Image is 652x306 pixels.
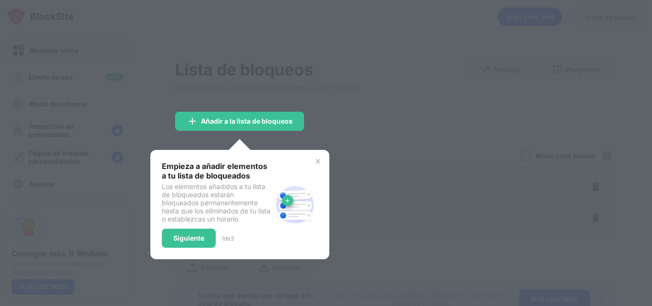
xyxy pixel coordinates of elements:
font: Empieza a añadir elementos a tu lista de bloqueados [162,161,267,180]
font: Siguiente [173,234,204,242]
font: 1 [221,235,224,242]
font: de [224,235,231,242]
img: x-button.svg [314,158,322,165]
font: 3 [231,235,234,242]
font: Los elementos añadidos a tu lista de bloqueados estarán bloqueados permanentemente hasta que los ... [162,182,271,223]
font: Añadir a la lista de bloqueos [201,117,293,125]
img: block-site.svg [272,182,318,228]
